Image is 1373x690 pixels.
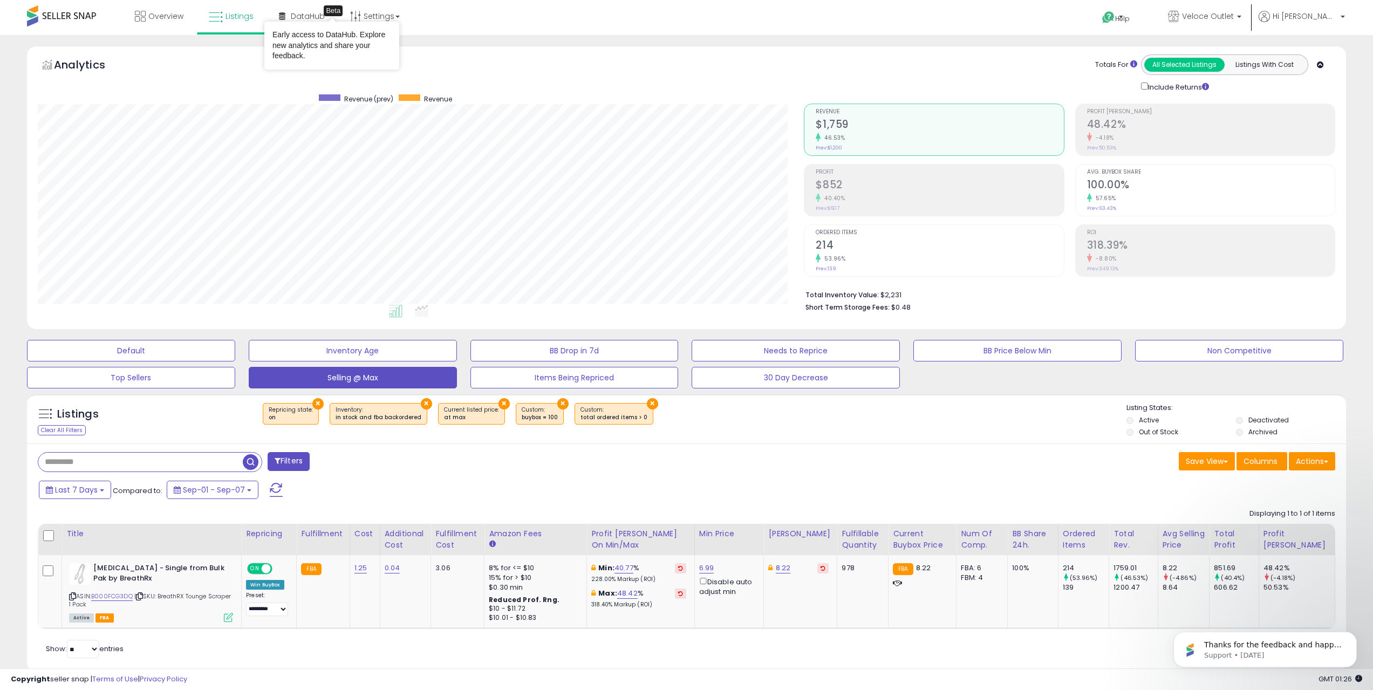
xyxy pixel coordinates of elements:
[591,563,686,583] div: %
[444,414,499,421] div: at max
[591,528,690,551] div: Profit [PERSON_NAME] on Min/Max
[69,613,94,623] span: All listings currently available for purchase on Amazon
[1094,3,1151,35] a: Help
[1092,194,1116,202] small: 57.65%
[1179,452,1235,470] button: Save View
[489,604,578,613] div: $10 - $11.72
[842,528,884,551] div: Fulfillable Quantity
[891,302,911,312] span: $0.48
[489,539,495,549] small: Amazon Fees.
[821,194,845,202] small: 40.40%
[1135,340,1343,361] button: Non Competitive
[1087,239,1335,254] h2: 318.39%
[1273,11,1337,22] span: Hi [PERSON_NAME]
[913,340,1122,361] button: BB Price Below Min
[54,57,126,75] h5: Analytics
[893,563,913,575] small: FBA
[324,5,343,16] div: Tooltip anchor
[805,303,890,312] b: Short Term Storage Fees:
[1087,145,1116,151] small: Prev: 50.53%
[1070,573,1097,582] small: (53.96%)
[591,576,686,583] p: 228.00% Markup (ROI)
[1087,179,1335,193] h2: 100.00%
[246,580,284,590] div: Win BuyBox
[1214,528,1254,551] div: Total Profit
[961,563,999,573] div: FBA: 6
[893,528,952,551] div: Current Buybox Price
[92,674,138,684] a: Terms of Use
[692,367,900,388] button: 30 Day Decrease
[69,563,233,621] div: ASIN:
[140,674,187,684] a: Privacy Policy
[1087,205,1116,211] small: Prev: 63.43%
[385,528,427,551] div: Additional Cost
[816,179,1063,193] h2: $852
[269,414,313,421] div: on
[27,367,235,388] button: Top Sellers
[489,563,578,573] div: 8% for <= $10
[598,563,614,573] b: Min:
[489,583,578,592] div: $0.30 min
[1063,528,1104,551] div: Ordered Items
[617,588,638,599] a: 48.42
[591,589,686,609] div: %
[816,230,1063,236] span: Ordered Items
[312,398,324,409] button: ×
[424,94,452,104] span: Revenue
[1063,583,1109,592] div: 139
[647,398,658,409] button: ×
[421,398,432,409] button: ×
[1092,134,1114,142] small: -4.18%
[301,563,321,575] small: FBA
[1126,403,1346,413] p: Listing States:
[1063,563,1109,573] div: 214
[269,406,313,422] span: Repricing state :
[148,11,183,22] span: Overview
[27,340,235,361] button: Default
[1163,563,1210,573] div: 8.22
[69,592,231,608] span: | SKU: BreathRX Tounge Scraper 1 Pack
[1114,563,1157,573] div: 1759.01
[489,573,578,583] div: 15% for > $10
[246,528,292,539] div: Repricing
[444,406,499,422] span: Current listed price :
[1012,528,1054,551] div: BB Share 24h.
[1263,583,1335,592] div: 50.53%
[1289,452,1335,470] button: Actions
[591,601,686,609] p: 318.40% Markup (ROI)
[1102,11,1115,24] i: Get Help
[249,340,457,361] button: Inventory Age
[249,367,457,388] button: Selling @ Max
[11,674,50,684] strong: Copyright
[344,94,393,104] span: Revenue (prev)
[113,486,162,496] span: Compared to:
[557,398,569,409] button: ×
[1157,609,1373,685] iframe: Intercom notifications message
[1221,573,1245,582] small: (40.4%)
[336,406,421,422] span: Inventory :
[91,592,133,601] a: B000FCG3DQ
[354,528,375,539] div: Cost
[1139,415,1159,425] label: Active
[776,563,791,573] a: 8.22
[385,563,400,573] a: 0.04
[1259,11,1345,35] a: Hi [PERSON_NAME]
[489,528,582,539] div: Amazon Fees
[498,398,510,409] button: ×
[805,290,879,299] b: Total Inventory Value:
[167,481,258,499] button: Sep-01 - Sep-07
[470,340,679,361] button: BB Drop in 7d
[470,367,679,388] button: Items Being Repriced
[1115,14,1130,23] span: Help
[816,109,1063,115] span: Revenue
[580,414,647,421] div: total ordered items > 0
[268,452,310,471] button: Filters
[1144,58,1225,72] button: All Selected Listings
[183,484,245,495] span: Sep-01 - Sep-07
[55,484,98,495] span: Last 7 Days
[1095,60,1137,70] div: Totals For
[489,613,578,623] div: $10.01 - $10.83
